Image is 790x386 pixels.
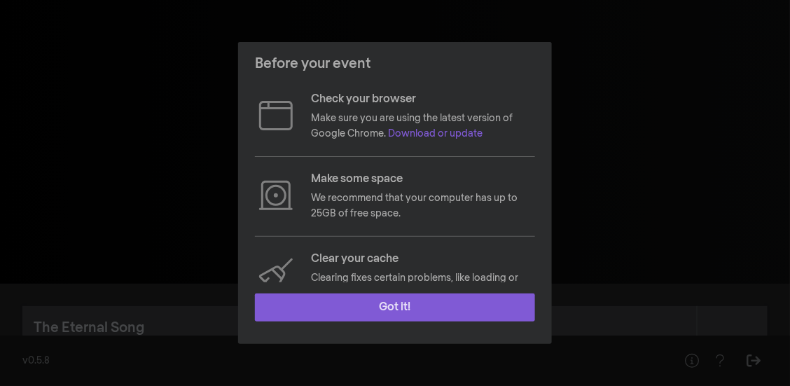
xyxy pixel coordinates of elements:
[238,42,552,85] header: Before your event
[311,91,535,108] p: Check your browser
[311,191,535,222] p: We recommend that your computer has up to 25GB of free space.
[388,129,483,139] a: Download or update
[255,294,535,322] button: Got it!
[311,171,535,188] p: Make some space
[311,251,535,268] p: Clear your cache
[311,111,535,142] p: Make sure you are using the latest version of Google Chrome.
[311,270,535,302] p: Clearing fixes certain problems, like loading or formatting. Follow these .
